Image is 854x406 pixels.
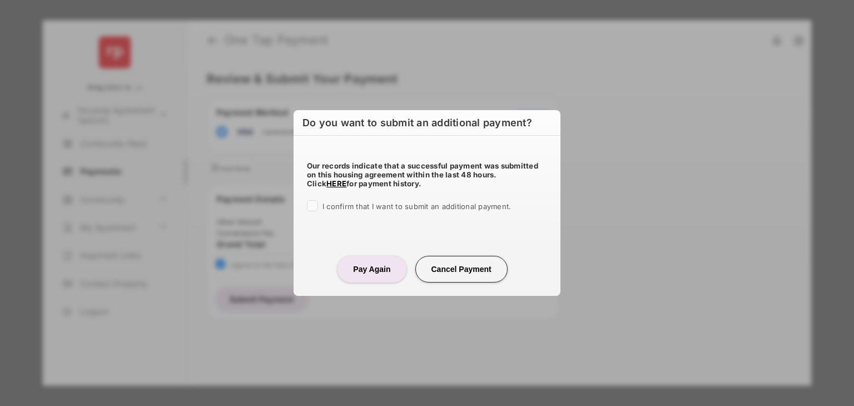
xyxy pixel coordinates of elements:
h6: Do you want to submit an additional payment? [294,110,560,136]
button: Pay Again [337,256,406,283]
a: HERE [326,179,346,188]
button: Cancel Payment [415,256,508,283]
span: I confirm that I want to submit an additional payment. [322,202,511,211]
h5: Our records indicate that a successful payment was submitted on this housing agreement within the... [307,161,547,188]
